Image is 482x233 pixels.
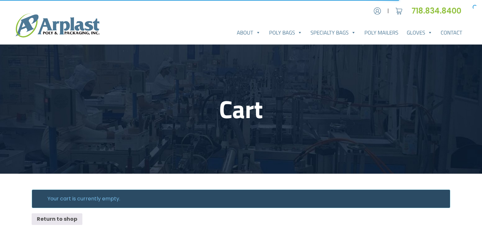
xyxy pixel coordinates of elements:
[360,26,403,39] a: Poly Mailers
[403,26,437,39] a: Gloves
[16,14,100,37] img: logo
[265,26,307,39] a: Poly Bags
[32,213,82,225] a: Return to shop
[436,26,466,39] a: Contact
[32,94,450,124] h1: Cart
[32,189,450,208] div: Your cart is currently empty.
[307,26,361,39] a: Specialty Bags
[412,5,466,16] a: 718.834.8400
[387,7,389,15] span: |
[233,26,265,39] a: About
